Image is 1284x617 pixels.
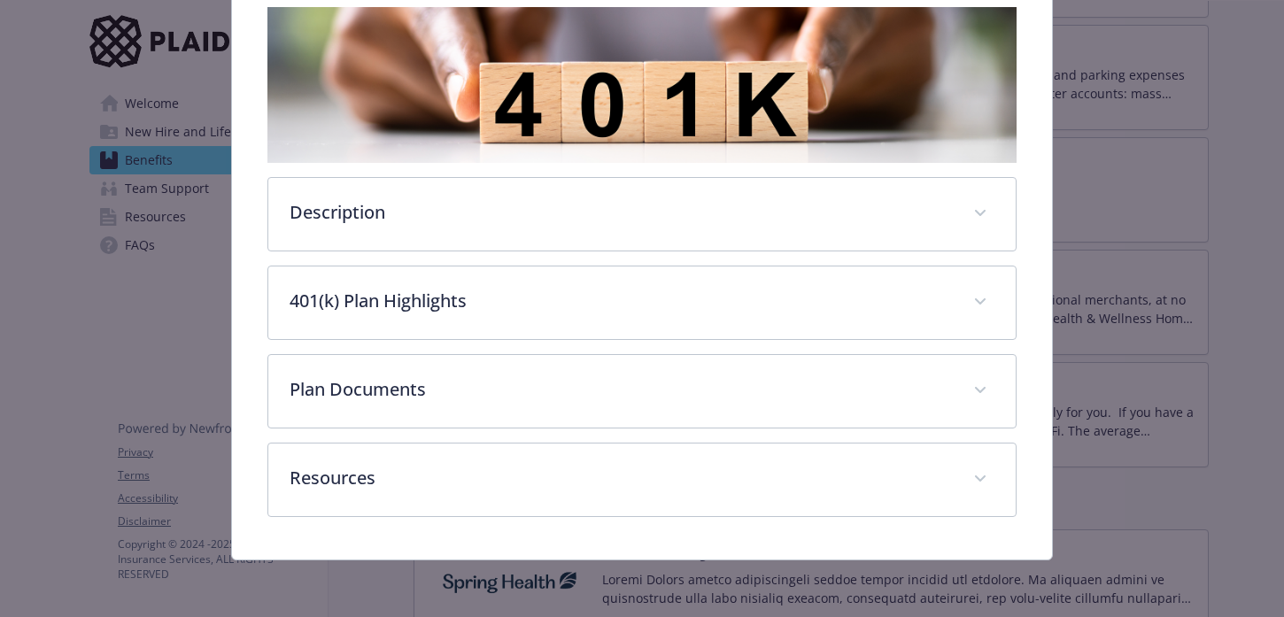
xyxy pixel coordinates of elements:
div: Plan Documents [268,355,1016,428]
p: Resources [290,465,952,491]
div: Description [268,178,1016,251]
p: Plan Documents [290,376,952,403]
p: Description [290,199,952,226]
div: Resources [268,443,1016,516]
img: banner [267,7,1017,163]
p: 401(k) Plan Highlights [290,288,952,314]
div: 401(k) Plan Highlights [268,266,1016,339]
